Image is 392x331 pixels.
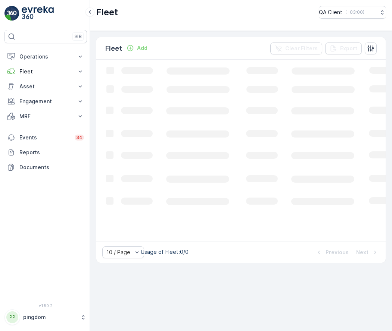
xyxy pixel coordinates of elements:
[4,303,87,308] span: v 1.50.2
[137,44,147,52] p: Add
[19,98,72,105] p: Engagement
[23,313,77,321] p: pingdom
[4,160,87,175] a: Documents
[4,49,87,64] button: Operations
[4,109,87,124] button: MRF
[19,134,70,141] p: Events
[19,68,72,75] p: Fleet
[319,9,342,16] p: QA Client
[22,6,54,21] img: logo_light-DOdMpM7g.png
[76,135,83,141] p: 34
[326,249,349,256] p: Previous
[141,248,189,256] p: Usage of Fleet : 0/0
[4,145,87,160] a: Reports
[4,64,87,79] button: Fleet
[4,6,19,21] img: logo
[6,311,18,323] div: PP
[105,43,122,54] p: Fleet
[345,9,364,15] p: ( +03:00 )
[356,249,368,256] p: Next
[4,79,87,94] button: Asset
[4,94,87,109] button: Engagement
[314,248,349,257] button: Previous
[285,45,318,52] p: Clear Filters
[124,44,150,53] button: Add
[325,42,362,54] button: Export
[319,6,386,19] button: QA Client(+03:00)
[19,113,72,120] p: MRF
[74,34,82,40] p: ⌘B
[340,45,357,52] p: Export
[355,248,380,257] button: Next
[96,6,118,18] p: Fleet
[19,164,84,171] p: Documents
[19,83,72,90] p: Asset
[4,130,87,145] a: Events34
[19,149,84,156] p: Reports
[4,309,87,325] button: PPpingdom
[270,42,322,54] button: Clear Filters
[19,53,72,60] p: Operations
